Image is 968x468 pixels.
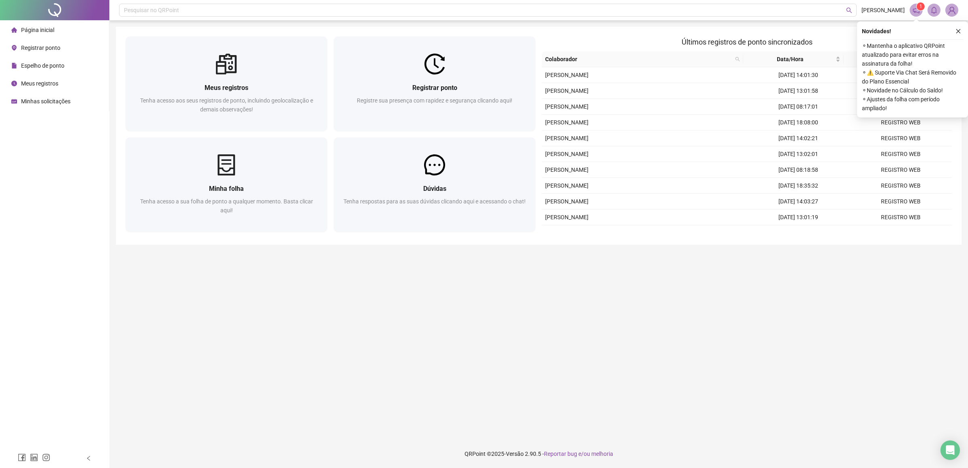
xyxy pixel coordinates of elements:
[42,453,50,462] span: instagram
[11,45,17,51] span: environment
[849,209,952,225] td: REGISTRO WEB
[862,95,963,113] span: ⚬ Ajustes da folha com período ampliado!
[126,137,327,232] a: Minha folhaTenha acesso a sua folha de ponto a qualquer momento. Basta clicar aqui!
[126,36,327,131] a: Meus registrosTenha acesso aos seus registros de ponto, incluindo geolocalização e demais observa...
[86,455,92,461] span: left
[849,194,952,209] td: REGISTRO WEB
[747,194,849,209] td: [DATE] 14:03:27
[930,6,938,14] span: bell
[746,55,834,64] span: Data/Hora
[919,4,922,9] span: 1
[743,51,844,67] th: Data/Hora
[334,36,535,131] a: Registrar pontoRegistre sua presença com rapidez e segurança clicando aqui!
[733,53,742,65] span: search
[545,55,732,64] span: Colaborador
[205,84,248,92] span: Meus registros
[18,453,26,462] span: facebook
[545,182,588,189] span: [PERSON_NAME]
[747,115,849,130] td: [DATE] 18:08:00
[343,198,526,205] span: Tenha respostas para as suas dúvidas clicando aqui e acessando o chat!
[913,6,920,14] span: notification
[545,151,588,157] span: [PERSON_NAME]
[747,225,849,241] td: [DATE] 08:22:08
[849,115,952,130] td: REGISTRO WEB
[849,146,952,162] td: REGISTRO WEB
[357,97,512,104] span: Registre sua presença com rapidez e segurança clicando aqui!
[682,38,812,46] span: Últimos registros de ponto sincronizados
[849,178,952,194] td: REGISTRO WEB
[862,86,963,95] span: ⚬ Novidade no Cálculo do Saldo!
[506,451,524,457] span: Versão
[747,67,849,83] td: [DATE] 14:01:30
[21,45,60,51] span: Registrar ponto
[747,178,849,194] td: [DATE] 18:35:32
[545,198,588,205] span: [PERSON_NAME]
[30,453,38,462] span: linkedin
[11,98,17,104] span: schedule
[862,41,963,68] span: ⚬ Mantenha o aplicativo QRPoint atualizado para evitar erros na assinatura da folha!
[11,63,17,68] span: file
[946,4,958,16] img: 62874
[545,103,588,110] span: [PERSON_NAME]
[844,51,944,67] th: Origem
[735,57,740,62] span: search
[412,84,457,92] span: Registrar ponto
[545,214,588,220] span: [PERSON_NAME]
[849,162,952,178] td: REGISTRO WEB
[21,62,64,69] span: Espelho de ponto
[544,451,613,457] span: Reportar bug e/ou melhoria
[862,68,963,86] span: ⚬ ⚠️ Suporte Via Chat Será Removido do Plano Essencial
[545,72,588,78] span: [PERSON_NAME]
[747,162,849,178] td: [DATE] 08:18:58
[861,6,905,15] span: [PERSON_NAME]
[747,130,849,146] td: [DATE] 14:02:21
[747,99,849,115] td: [DATE] 08:17:01
[11,81,17,86] span: clock-circle
[862,27,891,36] span: Novidades !
[545,167,588,173] span: [PERSON_NAME]
[109,440,968,468] footer: QRPoint © 2025 - 2.90.5 -
[545,88,588,94] span: [PERSON_NAME]
[21,98,70,105] span: Minhas solicitações
[955,28,961,34] span: close
[846,7,852,13] span: search
[747,83,849,99] td: [DATE] 13:01:58
[849,67,952,83] td: REGISTRO WEB
[140,198,313,214] span: Tenha acesso a sua folha de ponto a qualquer momento. Basta clicar aqui!
[940,440,960,460] div: Open Intercom Messenger
[334,137,535,232] a: DúvidasTenha respostas para as suas dúvidas clicando aqui e acessando o chat!
[849,83,952,99] td: REGISTRO WEB
[849,130,952,146] td: REGISTRO WEB
[209,185,244,192] span: Minha folha
[747,209,849,225] td: [DATE] 13:01:19
[11,27,17,33] span: home
[545,119,588,126] span: [PERSON_NAME]
[21,80,58,87] span: Meus registros
[140,97,313,113] span: Tenha acesso aos seus registros de ponto, incluindo geolocalização e demais observações!
[849,99,952,115] td: REGISTRO WEB
[21,27,54,33] span: Página inicial
[747,146,849,162] td: [DATE] 13:02:01
[849,225,952,241] td: REGISTRO WEB
[917,2,925,11] sup: 1
[423,185,446,192] span: Dúvidas
[545,135,588,141] span: [PERSON_NAME]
